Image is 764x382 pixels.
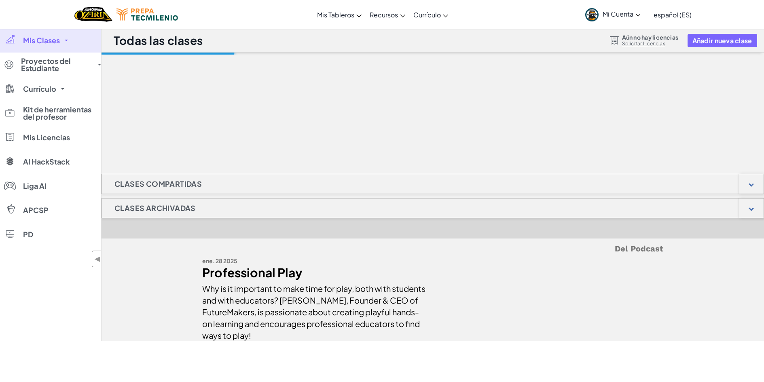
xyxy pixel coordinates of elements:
[654,11,692,19] span: español (ES)
[688,34,757,47] button: Añadir nueva clase
[202,243,663,255] h5: Del Podcast
[622,40,679,47] a: Solicitar Licencias
[74,6,112,23] img: Home
[23,106,96,120] span: Kit de herramientas del profesor
[114,33,203,48] h1: Todas las clases
[23,37,60,44] span: Mis Clases
[23,182,47,190] span: Liga AI
[581,2,645,27] a: Mi Cuenta
[650,4,696,25] a: español (ES)
[202,255,427,267] div: ene. 28 2025
[366,4,409,25] a: Recursos
[74,6,112,23] a: Ozaria by CodeCombat logo
[202,279,427,341] div: Why is it important to make time for play, both with students and with educators? [PERSON_NAME], ...
[622,34,679,40] span: Aún no hay licencias
[116,8,178,21] img: Tecmilenio logo
[23,158,70,165] span: AI HackStack
[21,57,93,72] span: Proyectos del Estudiante
[23,134,70,141] span: Mis Licencias
[413,11,441,19] span: Currículo
[409,4,452,25] a: Currículo
[585,8,599,21] img: avatar
[94,253,101,265] span: ◀
[202,267,427,279] div: Professional Play
[102,174,214,194] h1: Clases Compartidas
[23,85,56,93] span: Currículo
[603,10,641,18] span: Mi Cuenta
[370,11,398,19] span: Recursos
[317,11,354,19] span: Mis Tableros
[102,198,208,218] h1: Clases archivadas
[313,4,366,25] a: Mis Tableros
